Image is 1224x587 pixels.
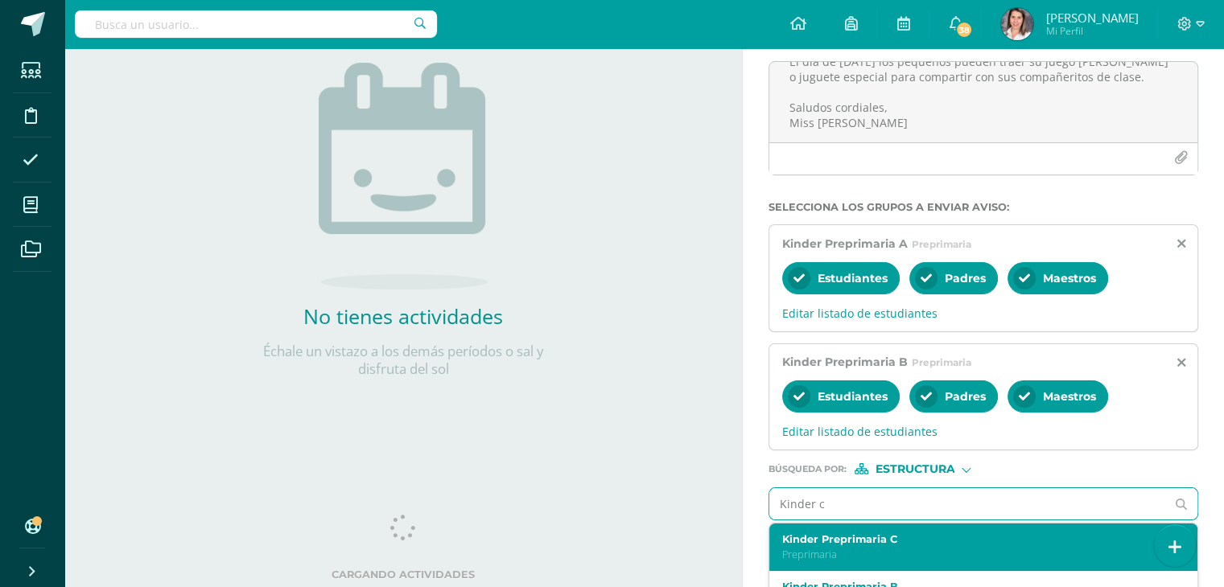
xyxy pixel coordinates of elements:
span: Preprimaria [912,238,971,250]
span: Estudiantes [818,271,888,285]
img: 0ea3a803de7c08b9ffe035cf3bf9ce06.png [1001,8,1033,40]
span: Mi Perfil [1045,24,1138,38]
p: Preprimaria [782,548,1168,561]
span: Maestros [1043,271,1096,285]
textarea: Buenas tardes padres de familia [PERSON_NAME]: El día de [DATE] los pequeños pueden traer su jueg... [769,62,1197,142]
p: Échale un vistazo a los demás períodos o sal y disfruta del sol [242,343,564,378]
span: Padres [945,271,986,285]
input: Busca un usuario... [75,10,437,38]
span: Editar listado de estudiantes [782,306,1185,321]
span: Padres [945,389,986,404]
span: Maestros [1043,389,1096,404]
h2: No tienes actividades [242,302,564,330]
span: Kinder Preprimaria A [782,236,908,251]
span: Editar listado de estudiantes [782,424,1185,439]
label: Selecciona los grupos a enviar aviso : [769,201,1198,213]
span: 38 [955,21,973,39]
label: Cargando actividades [97,569,710,581]
span: Preprimaria [912,356,971,368]
span: [PERSON_NAME] [1045,10,1138,26]
span: Estudiantes [818,389,888,404]
label: Kinder Preprimaria C [782,533,1168,545]
span: Estructura [875,465,954,474]
span: Kinder Preprimaria B [782,355,908,369]
input: Ej. Primero primaria [769,488,1165,519]
div: [object Object] [855,463,975,474]
img: no_activities.png [319,63,488,289]
span: Búsqueda por : [769,465,847,474]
